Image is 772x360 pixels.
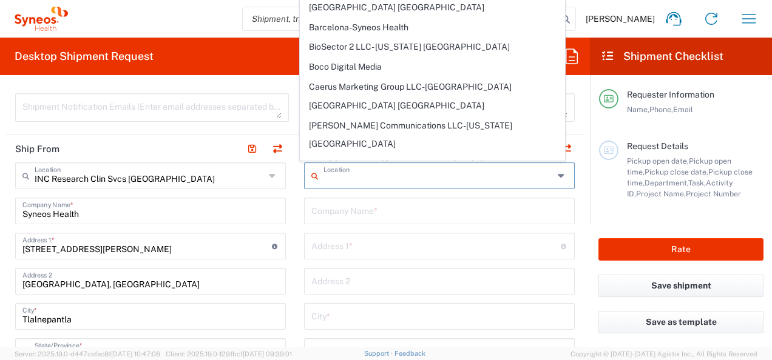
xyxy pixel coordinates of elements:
[300,155,564,192] span: [PERSON_NAME] Chicco Agency, LLC-[US_STATE] [GEOGRAPHIC_DATA]
[601,49,723,64] h2: Shipment Checklist
[598,238,764,261] button: Rate
[15,350,160,358] span: Server: 2025.19.0-d447cefac8f
[243,7,557,30] input: Shipment, tracking or reference number
[627,90,714,99] span: Requester Information
[598,275,764,297] button: Save shipment
[364,350,394,357] a: Support
[645,178,688,187] span: Department,
[627,156,689,165] span: Pickup open date,
[394,350,425,357] a: Feedback
[300,116,564,154] span: [PERSON_NAME] Communications LLC-[US_STATE] [GEOGRAPHIC_DATA]
[673,105,693,114] span: Email
[15,143,59,155] h2: Ship From
[598,311,764,333] button: Save as template
[627,141,688,151] span: Request Details
[243,350,292,358] span: [DATE] 09:39:01
[15,49,154,64] h2: Desktop Shipment Request
[571,348,757,359] span: Copyright © [DATE]-[DATE] Agistix Inc., All Rights Reserved
[688,178,706,187] span: Task,
[649,105,673,114] span: Phone,
[300,78,564,115] span: Caerus Marketing Group LLC-[GEOGRAPHIC_DATA] [GEOGRAPHIC_DATA] [GEOGRAPHIC_DATA]
[645,167,708,176] span: Pickup close date,
[627,105,649,114] span: Name,
[166,350,292,358] span: Client: 2025.19.0-129fbcf
[686,189,741,198] span: Project Number
[586,13,655,24] span: [PERSON_NAME]
[111,350,160,358] span: [DATE] 10:47:06
[636,189,686,198] span: Project Name,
